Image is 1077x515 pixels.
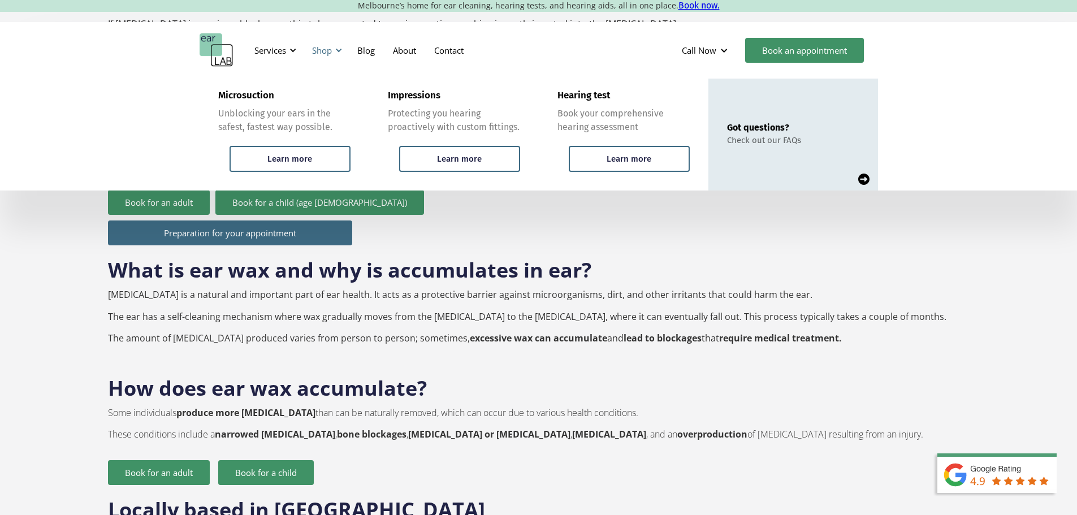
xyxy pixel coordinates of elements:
a: ImpressionsProtecting you hearing proactively with custom fittings.Learn more [369,79,539,191]
h2: What is ear wax and why is accumulates in ear? [108,245,591,284]
div: Hearing test [557,90,610,101]
strong: require medical treatment. [719,332,842,344]
div: Check out our FAQs [727,135,801,145]
p: [MEDICAL_DATA] is a natural and important part of ear health. It acts as a protective barrier aga... [108,289,946,344]
a: Book an appointment [745,38,864,63]
a: Book for a child [218,460,314,485]
strong: lead to blockages [624,332,702,344]
div: Protecting you hearing proactively with custom fittings. [388,107,520,134]
div: Shop [312,45,332,56]
div: Impressions [388,90,440,101]
a: Hearing testBook your comprehensive hearing assessmentLearn more [539,79,708,191]
div: Learn more [267,154,312,164]
div: Learn more [437,154,482,164]
div: Services [254,45,286,56]
strong: produce more [MEDICAL_DATA] [176,406,315,419]
div: Learn more [607,154,651,164]
a: Preparation for your appointment [108,220,352,245]
a: Book for an adult [108,190,210,215]
a: MicrosuctionUnblocking your ears in the safest, fastest way possible.Learn more [200,79,369,191]
div: Call Now [682,45,716,56]
div: Unblocking your ears in the safest, fastest way possible. [218,107,351,134]
div: Microsuction [218,90,274,101]
div: Call Now [673,33,739,67]
a: Book for a child (age [DEMOGRAPHIC_DATA]) [215,190,424,215]
strong: [MEDICAL_DATA] [572,428,646,440]
div: Got questions? [727,122,801,133]
strong: narrowed [MEDICAL_DATA] [215,428,335,440]
strong: overproduction [677,428,747,440]
a: Contact [425,34,473,67]
strong: bone blockages [337,428,406,440]
p: Some individuals than can be naturally removed, which can occur due to various health conditions.... [108,408,970,440]
div: Book your comprehensive hearing assessment [557,107,690,134]
div: Services [248,33,300,67]
a: Got questions?Check out our FAQs [708,79,878,191]
div: Shop [305,33,345,67]
h2: How does ear wax accumulate? [108,363,970,402]
strong: excessive wax can accumulate [470,332,607,344]
a: Blog [348,34,384,67]
a: home [200,33,233,67]
strong: [MEDICAL_DATA] or [MEDICAL_DATA] [408,428,570,440]
a: Book for an adult [108,460,210,485]
a: About [384,34,425,67]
